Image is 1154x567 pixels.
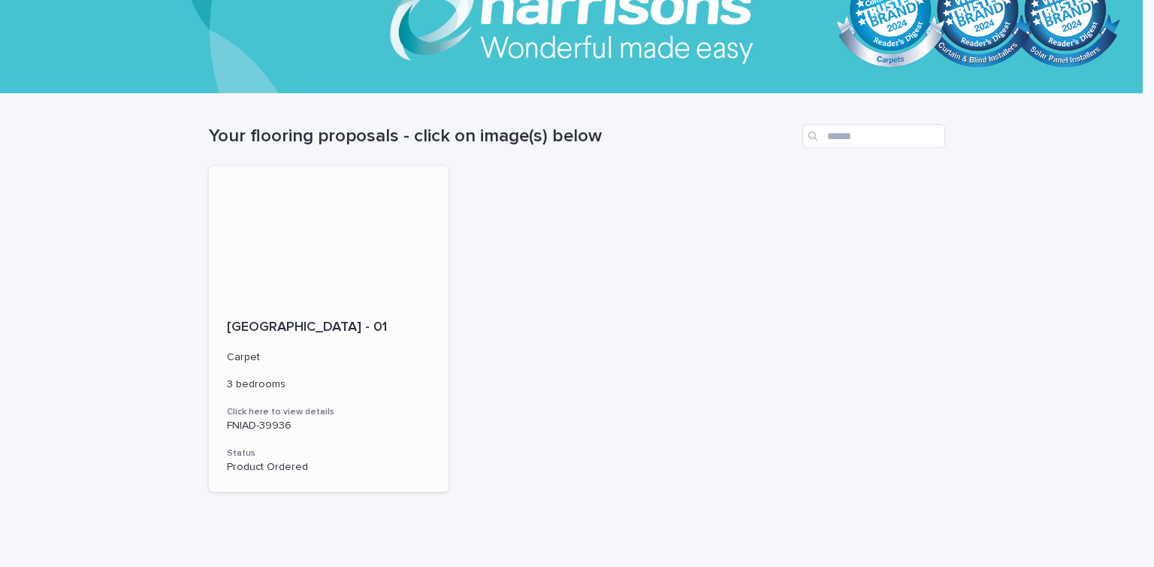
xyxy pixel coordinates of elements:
[802,124,945,148] input: Search
[227,378,430,391] p: 3 bedrooms
[209,126,796,147] h1: Your flooring proposals - click on image(s) below
[227,320,387,334] span: [GEOGRAPHIC_DATA] - 01
[227,447,430,459] h3: Status
[227,406,430,418] h3: Click here to view details
[227,351,430,364] p: Carpet
[227,420,430,432] p: FNIAD-39936
[227,461,430,474] p: Product Ordered
[209,166,449,492] a: [GEOGRAPHIC_DATA] - 01Carpet3 bedroomsClick here to view detailsFNIAD-39936StatusProduct Ordered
